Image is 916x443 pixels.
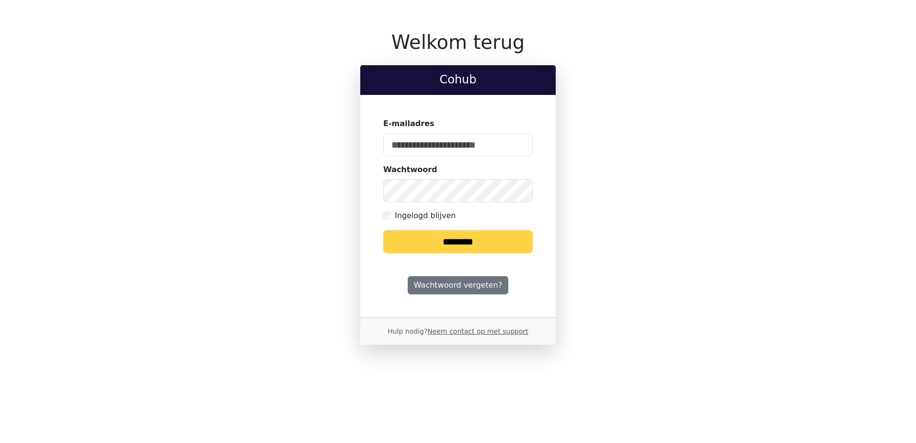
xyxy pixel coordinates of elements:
h2: Cohub [368,73,548,87]
label: Wachtwoord [383,164,437,175]
label: E-mailadres [383,118,435,129]
small: Hulp nodig? [388,327,528,335]
label: Ingelogd blijven [395,210,456,221]
a: Neem contact op met support [427,327,528,335]
h1: Welkom terug [360,31,556,54]
a: Wachtwoord vergeten? [408,276,508,294]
